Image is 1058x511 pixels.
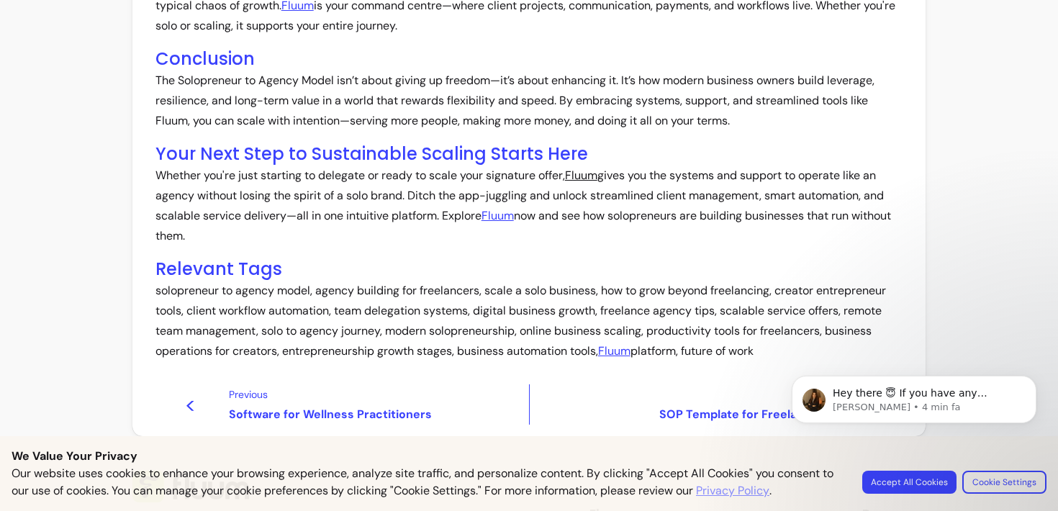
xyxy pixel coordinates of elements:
a: NextSOP Template for Freelancers> [529,384,903,425]
p: The Solopreneur to Agency Model isn’t about giving up freedom—it’s about enhancing it. It’s how m... [155,71,903,131]
h2: Relevant Tags [155,258,903,281]
span: Previous [229,387,523,402]
span: SOP Template for Freelancers [535,404,830,425]
p: Whether you're just starting to delegate or ready to scale your signature offer, gives you the sy... [155,166,903,246]
iframe: Intercom notifications messaggio [770,345,1058,504]
p: Our website uses cookies to enhance your browsing experience, analyze site traffic, and personali... [12,465,845,499]
span: Next [535,387,830,402]
span: Software for Wellness Practitioners [229,404,523,425]
a: Fluum [481,208,514,223]
a: Privacy Policy [696,482,769,499]
a: Fluum [598,343,630,358]
p: We Value Your Privacy [12,448,1046,465]
h2: Conclusion [155,48,903,71]
a: <PreviousSoftware for Wellness Practitioners [155,384,529,425]
p: solopreneur to agency model, agency building for freelancers, scale a solo business, how to grow ... [155,281,903,361]
a: Fluum [565,168,597,183]
h2: Your Next Step to Sustainable Scaling Starts Here [155,143,903,166]
span: < [184,392,243,417]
